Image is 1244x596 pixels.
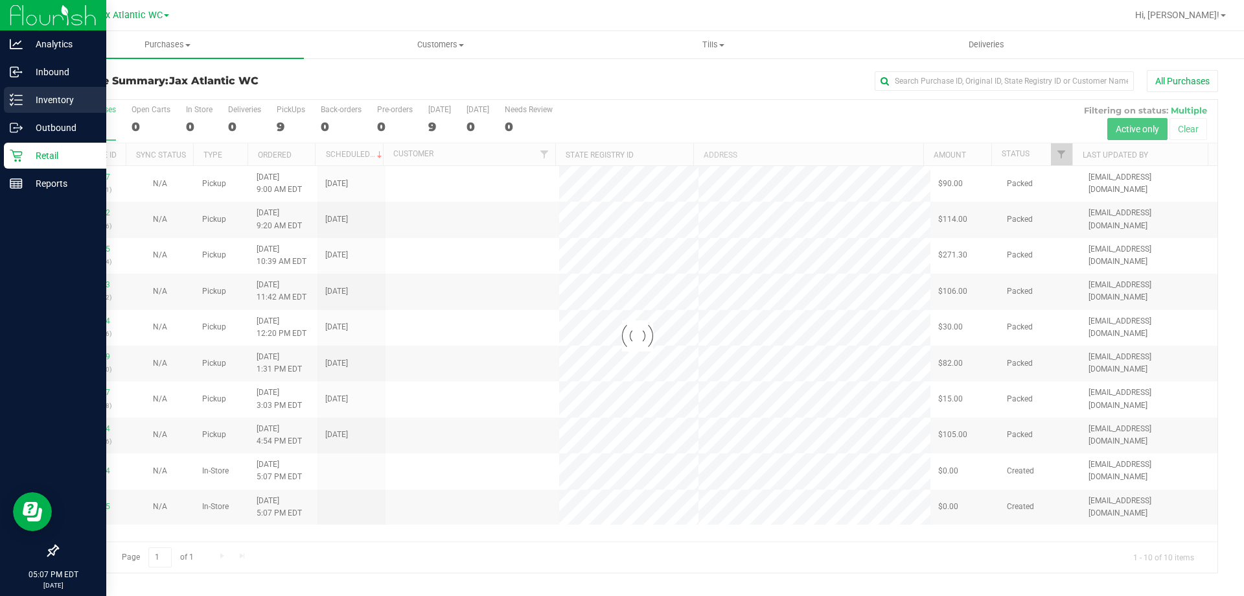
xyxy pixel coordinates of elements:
a: Tills [577,31,849,58]
inline-svg: Reports [10,177,23,190]
inline-svg: Inbound [10,66,23,78]
p: Retail [23,148,100,163]
p: Reports [23,176,100,191]
p: 05:07 PM EDT [6,569,100,580]
span: Tills [577,39,849,51]
p: Outbound [23,120,100,136]
p: Inventory [23,92,100,108]
span: Jax Atlantic WC [169,75,259,87]
iframe: Resource center [13,492,52,531]
span: Deliveries [951,39,1022,51]
p: Analytics [23,36,100,52]
a: Customers [304,31,577,58]
inline-svg: Retail [10,149,23,162]
span: Purchases [31,39,304,51]
span: Hi, [PERSON_NAME]! [1135,10,1219,20]
a: Deliveries [850,31,1123,58]
inline-svg: Inventory [10,93,23,106]
p: [DATE] [6,580,100,590]
span: Customers [305,39,576,51]
h3: Purchase Summary: [57,75,444,87]
inline-svg: Outbound [10,121,23,134]
a: Purchases [31,31,304,58]
p: Inbound [23,64,100,80]
button: All Purchases [1147,70,1218,92]
span: Jax Atlantic WC [95,10,163,21]
input: Search Purchase ID, Original ID, State Registry ID or Customer Name... [875,71,1134,91]
inline-svg: Analytics [10,38,23,51]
